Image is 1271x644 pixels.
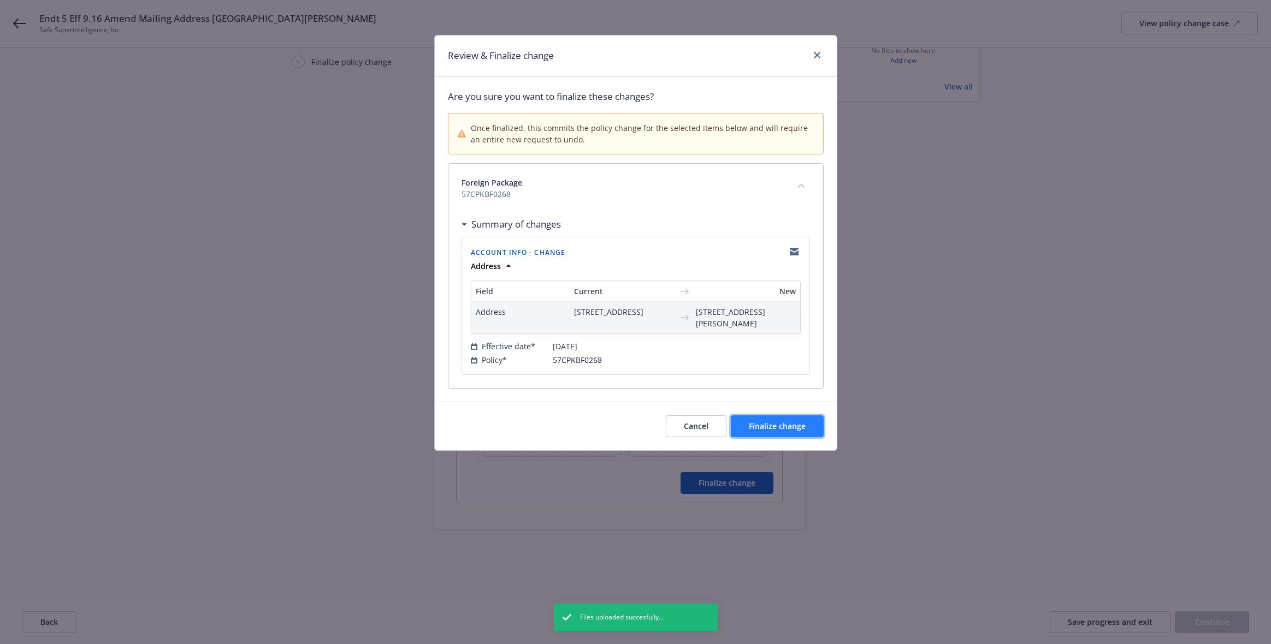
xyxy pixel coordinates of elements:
[476,285,574,297] span: Field
[448,49,554,63] h1: Review & Finalize change
[793,177,810,194] button: collapse content
[696,306,796,329] span: [STREET_ADDRESS][PERSON_NAME]
[553,354,602,366] span: 57CPKBF0268
[696,285,796,297] span: New
[666,415,726,437] button: Cancel
[476,306,565,318] span: Address
[462,177,784,188] span: Foreign Package
[574,285,674,297] span: Current
[731,415,824,437] button: Finalize change
[788,245,801,258] a: copyLogging
[749,421,806,431] span: Finalize change
[580,612,664,622] span: Files uploaded succesfully...
[448,164,823,213] div: Foreign Package57CPKBF0268collapse content
[553,341,577,352] span: [DATE]
[462,188,784,200] span: 57CPKBF0268
[471,122,814,145] span: Once finalized, this commits the policy change for the selected items below and will require an e...
[471,217,561,231] h3: Summary of changes
[811,49,824,62] a: close
[482,341,535,352] span: Effective date*
[448,90,824,104] span: Are you sure you want to finalize these changes?
[462,217,561,231] div: Summary of changes
[471,261,501,271] strong: Address
[471,248,566,257] span: Account info - Change
[482,354,507,366] span: Policy*
[574,306,674,318] span: [STREET_ADDRESS]
[684,421,708,431] span: Cancel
